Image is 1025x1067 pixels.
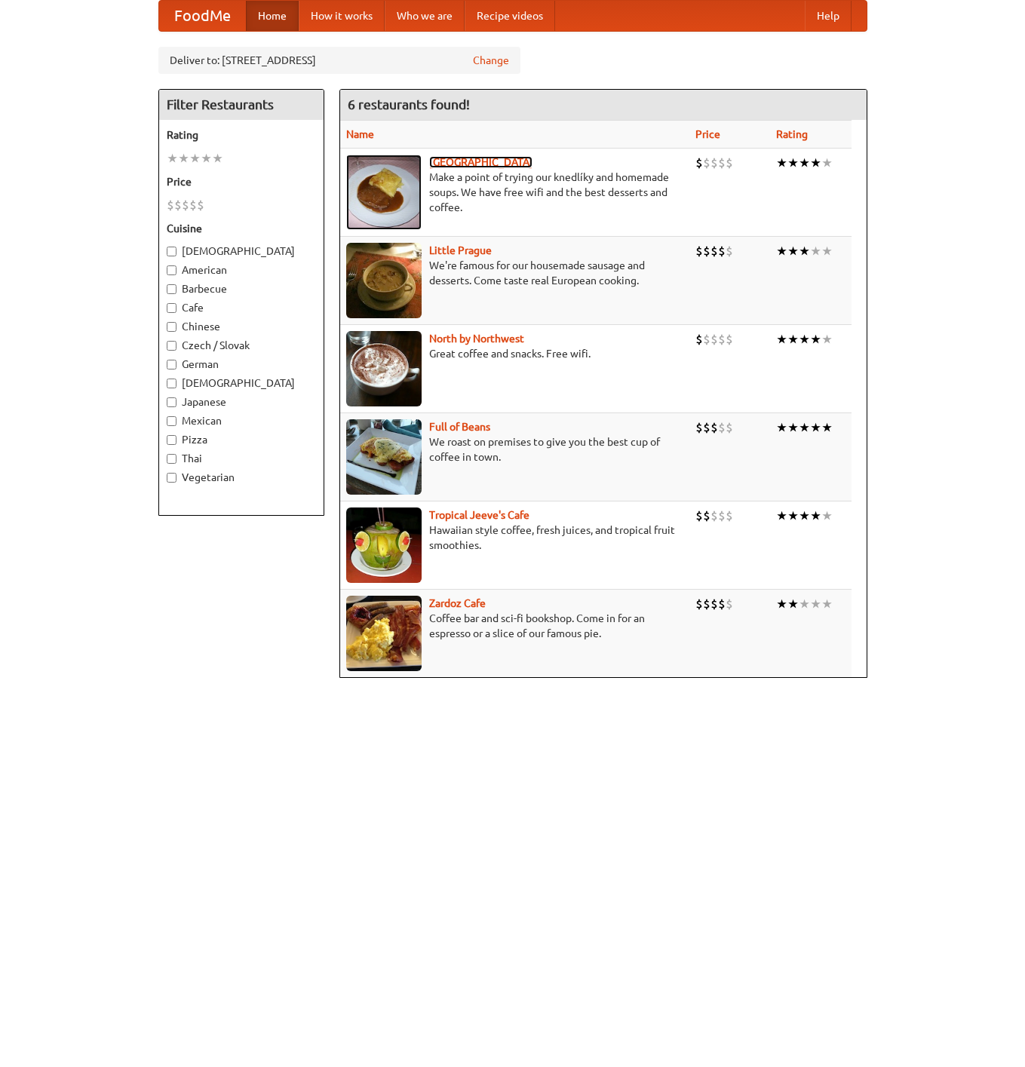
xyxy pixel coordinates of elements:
[799,155,810,171] li: ★
[429,509,529,521] a: Tropical Jeeve's Cafe
[776,507,787,524] li: ★
[821,507,833,524] li: ★
[726,243,733,259] li: $
[821,331,833,348] li: ★
[799,419,810,436] li: ★
[197,197,204,213] li: $
[787,507,799,524] li: ★
[167,394,316,409] label: Japanese
[710,331,718,348] li: $
[346,346,684,361] p: Great coffee and snacks. Free wifi.
[821,596,833,612] li: ★
[695,419,703,436] li: $
[167,338,316,353] label: Czech / Slovak
[167,416,176,426] input: Mexican
[703,419,710,436] li: $
[776,596,787,612] li: ★
[776,419,787,436] li: ★
[167,281,316,296] label: Barbecue
[158,47,520,74] div: Deliver to: [STREET_ADDRESS]
[167,454,176,464] input: Thai
[726,507,733,524] li: $
[429,156,532,168] a: [GEOGRAPHIC_DATA]
[346,331,422,406] img: north.jpg
[385,1,465,31] a: Who we are
[710,507,718,524] li: $
[787,596,799,612] li: ★
[799,507,810,524] li: ★
[776,243,787,259] li: ★
[703,243,710,259] li: $
[695,596,703,612] li: $
[346,170,684,215] p: Make a point of trying our knedlíky and homemade soups. We have free wifi and the best desserts a...
[810,155,821,171] li: ★
[159,1,246,31] a: FoodMe
[799,596,810,612] li: ★
[787,155,799,171] li: ★
[787,419,799,436] li: ★
[718,596,726,612] li: $
[167,247,176,256] input: [DEMOGRAPHIC_DATA]
[174,197,182,213] li: $
[167,413,316,428] label: Mexican
[810,331,821,348] li: ★
[346,523,684,553] p: Hawaiian style coffee, fresh juices, and tropical fruit smoothies.
[167,303,176,313] input: Cafe
[726,331,733,348] li: $
[821,243,833,259] li: ★
[787,331,799,348] li: ★
[167,432,316,447] label: Pizza
[346,434,684,465] p: We roast on premises to give you the best cup of coffee in town.
[182,197,189,213] li: $
[346,596,422,671] img: zardoz.jpg
[821,419,833,436] li: ★
[776,331,787,348] li: ★
[159,90,324,120] h4: Filter Restaurants
[167,470,316,485] label: Vegetarian
[189,150,201,167] li: ★
[299,1,385,31] a: How it works
[718,243,726,259] li: $
[429,333,524,345] b: North by Northwest
[710,596,718,612] li: $
[718,331,726,348] li: $
[167,265,176,275] input: American
[346,611,684,641] p: Coffee bar and sci-fi bookshop. Come in for an espresso or a slice of our famous pie.
[718,155,726,171] li: $
[212,150,223,167] li: ★
[167,174,316,189] h5: Price
[703,331,710,348] li: $
[799,243,810,259] li: ★
[799,331,810,348] li: ★
[429,421,490,433] b: Full of Beans
[167,244,316,259] label: [DEMOGRAPHIC_DATA]
[703,155,710,171] li: $
[178,150,189,167] li: ★
[346,258,684,288] p: We're famous for our housemade sausage and desserts. Come taste real European cooking.
[346,128,374,140] a: Name
[346,243,422,318] img: littleprague.jpg
[726,419,733,436] li: $
[429,597,486,609] a: Zardoz Cafe
[167,127,316,143] h5: Rating
[429,244,492,256] a: Little Prague
[167,357,316,372] label: German
[167,341,176,351] input: Czech / Slovak
[810,243,821,259] li: ★
[810,596,821,612] li: ★
[167,262,316,277] label: American
[821,155,833,171] li: ★
[695,155,703,171] li: $
[703,507,710,524] li: $
[473,53,509,68] a: Change
[167,376,316,391] label: [DEMOGRAPHIC_DATA]
[695,331,703,348] li: $
[703,596,710,612] li: $
[167,379,176,388] input: [DEMOGRAPHIC_DATA]
[346,419,422,495] img: beans.jpg
[465,1,555,31] a: Recipe videos
[167,397,176,407] input: Japanese
[718,507,726,524] li: $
